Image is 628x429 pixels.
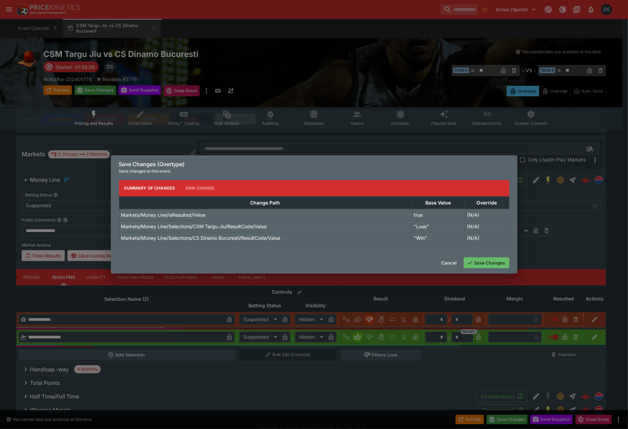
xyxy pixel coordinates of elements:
button: Summary of Changes [119,180,181,196]
p: Markets/Money Line/Selections/CSM Targu Jiu/ResultCode/Value [121,223,267,230]
p: Markets/Money Line/Selections/CS Dinamo Bucuresti/ResultCode/Value [121,234,281,241]
td: true [411,209,465,220]
th: Base Value [411,196,465,209]
td: (N/A) [465,209,509,220]
p: Markets/Money Line/IsResulted/Value [121,211,206,218]
button: Raw Change [180,180,220,196]
h6: Save Changes (Overtype) [119,161,509,168]
td: "Win" [411,232,465,243]
th: Change Path [119,196,411,209]
th: Override [465,196,509,209]
td: (N/A) [465,220,509,232]
td: "Lose" [411,220,465,232]
td: (N/A) [465,232,509,243]
button: Cancel [438,257,461,268]
button: Save Changes [464,257,509,268]
p: Save changes to this event. [119,168,509,175]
